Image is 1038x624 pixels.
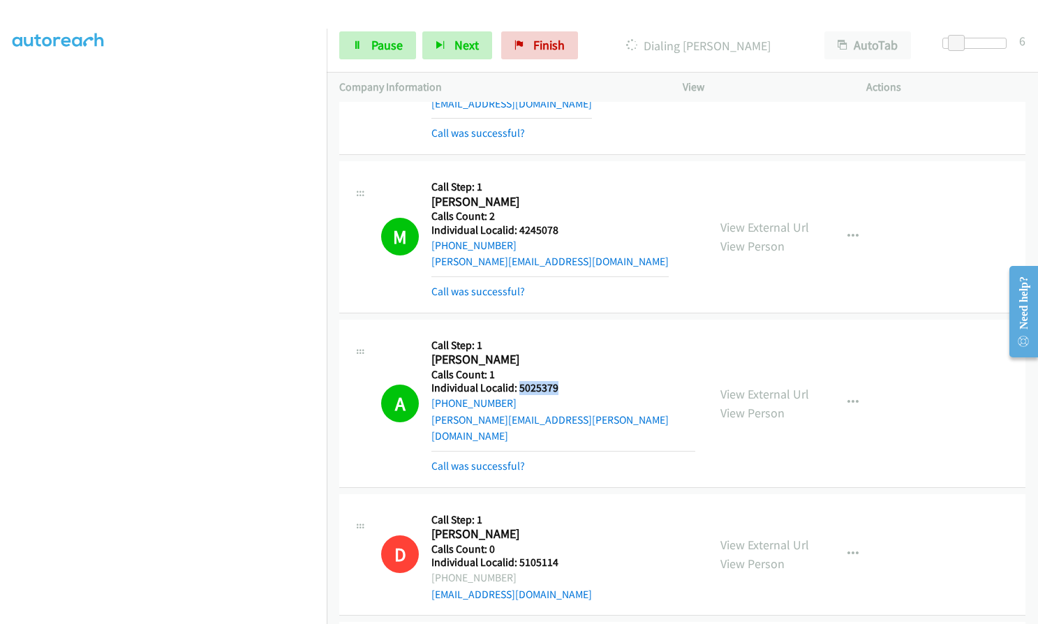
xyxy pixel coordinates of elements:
[431,413,669,443] a: [PERSON_NAME][EMAIL_ADDRESS][PERSON_NAME][DOMAIN_NAME]
[371,37,403,53] span: Pause
[431,239,517,252] a: [PHONE_NUMBER]
[431,209,669,223] h5: Calls Count: 2
[431,180,669,194] h5: Call Step: 1
[339,79,658,96] p: Company Information
[431,459,525,473] a: Call was successful?
[824,31,911,59] button: AutoTab
[866,79,1025,96] p: Actions
[431,542,592,556] h5: Calls Count: 0
[533,37,565,53] span: Finish
[431,588,592,601] a: [EMAIL_ADDRESS][DOMAIN_NAME]
[431,381,695,395] h5: Individual Localid: 5025379
[431,526,568,542] h2: [PERSON_NAME]
[431,285,525,298] a: Call was successful?
[431,570,592,586] div: [PHONE_NUMBER]
[998,256,1038,367] iframe: Resource Center
[339,31,416,59] a: Pause
[431,368,695,382] h5: Calls Count: 1
[381,535,419,573] h1: D
[381,385,419,422] h1: A
[381,535,419,573] div: This number is on the do not call list
[422,31,492,59] button: Next
[431,513,592,527] h5: Call Step: 1
[454,37,479,53] span: Next
[720,219,809,235] a: View External Url
[720,386,809,402] a: View External Url
[720,556,785,572] a: View Person
[720,405,785,421] a: View Person
[720,238,785,254] a: View Person
[431,223,669,237] h5: Individual Localid: 4245078
[501,31,578,59] a: Finish
[431,126,525,140] a: Call was successful?
[431,255,669,268] a: [PERSON_NAME][EMAIL_ADDRESS][DOMAIN_NAME]
[431,194,568,210] h2: [PERSON_NAME]
[431,396,517,410] a: [PHONE_NUMBER]
[431,339,695,352] h5: Call Step: 1
[720,537,809,553] a: View External Url
[683,79,842,96] p: View
[1019,31,1025,50] div: 6
[431,556,592,570] h5: Individual Localid: 5105114
[431,97,592,110] a: [EMAIL_ADDRESS][DOMAIN_NAME]
[381,218,419,255] h1: M
[597,36,799,55] p: Dialing [PERSON_NAME]
[431,352,568,368] h2: [PERSON_NAME]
